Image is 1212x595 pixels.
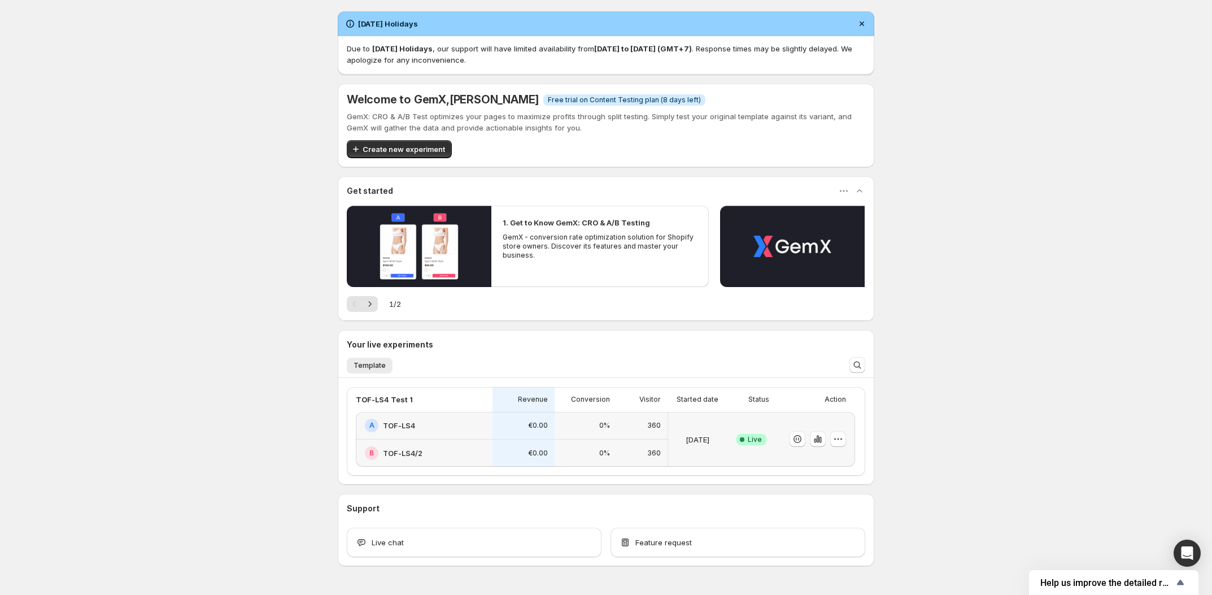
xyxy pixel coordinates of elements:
[518,395,548,404] p: Revenue
[647,449,661,458] p: 360
[548,95,701,105] span: Free trial on Content Testing plan (8 days left)
[347,93,539,106] h5: Welcome to GemX
[686,434,709,445] p: [DATE]
[358,18,418,29] h2: [DATE] Holidays
[647,421,661,430] p: 360
[372,537,404,548] span: Live chat
[720,206,865,287] button: Play video
[849,357,865,373] button: Search and filter results
[372,44,433,53] strong: [DATE] Holidays
[1174,540,1201,567] div: Open Intercom Messenger
[347,140,452,158] button: Create new experiment
[748,435,762,444] span: Live
[389,298,401,310] span: 1 / 2
[748,395,769,404] p: Status
[825,395,846,404] p: Action
[347,503,380,514] h3: Support
[635,537,692,548] span: Feature request
[356,394,413,405] p: TOF-LS4 Test 1
[383,420,415,431] h2: TOF-LS4
[1040,577,1174,588] span: Help us improve the detailed report for A/B campaigns
[639,395,661,404] p: Visitor
[599,421,610,430] p: 0%
[677,395,718,404] p: Started date
[503,233,697,260] p: GemX - conversion rate optimization solution for Shopify store owners. Discover its features and ...
[347,296,378,312] nav: Pagination
[446,93,539,106] span: , [PERSON_NAME]
[354,361,386,370] span: Template
[383,448,422,459] h2: TOF-LS4/2
[362,296,378,312] button: Next
[528,421,548,430] p: €0.00
[369,449,374,458] h2: B
[503,217,650,228] h2: 1. Get to Know GemX: CRO & A/B Testing
[347,206,491,287] button: Play video
[528,449,548,458] p: €0.00
[347,43,865,66] p: Due to , our support will have limited availability from . Response times may be slightly delayed...
[347,339,433,350] h3: Your live experiments
[347,185,393,197] h3: Get started
[347,111,865,133] p: GemX: CRO & A/B Test optimizes your pages to maximize profits through split testing. Simply test ...
[363,144,445,155] span: Create new experiment
[571,395,610,404] p: Conversion
[854,16,870,32] button: Dismiss notification
[369,421,374,430] h2: A
[599,449,610,458] p: 0%
[1040,576,1187,589] button: Show survey - Help us improve the detailed report for A/B campaigns
[594,44,692,53] strong: [DATE] to [DATE] (GMT+7)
